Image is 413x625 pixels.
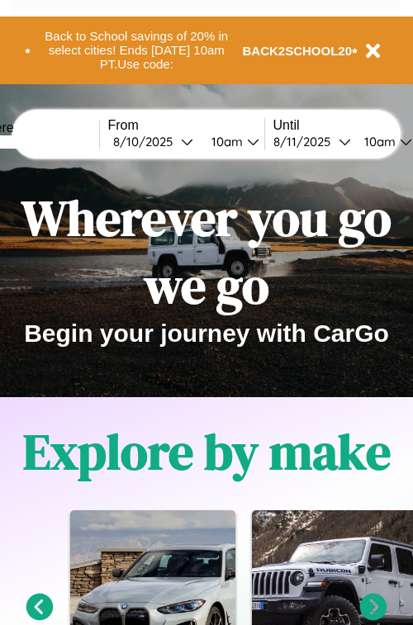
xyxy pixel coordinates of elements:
button: Back to School savings of 20% in select cities! Ends [DATE] 10am PT.Use code: [31,25,243,76]
label: From [108,118,264,133]
b: BACK2SCHOOL20 [243,44,353,58]
div: 8 / 10 / 2025 [113,134,181,149]
button: 10am [198,133,264,150]
button: 8/10/2025 [108,133,198,150]
div: 8 / 11 / 2025 [273,134,339,149]
div: 10am [356,134,400,149]
h1: Explore by make [23,418,391,485]
div: 10am [203,134,247,149]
